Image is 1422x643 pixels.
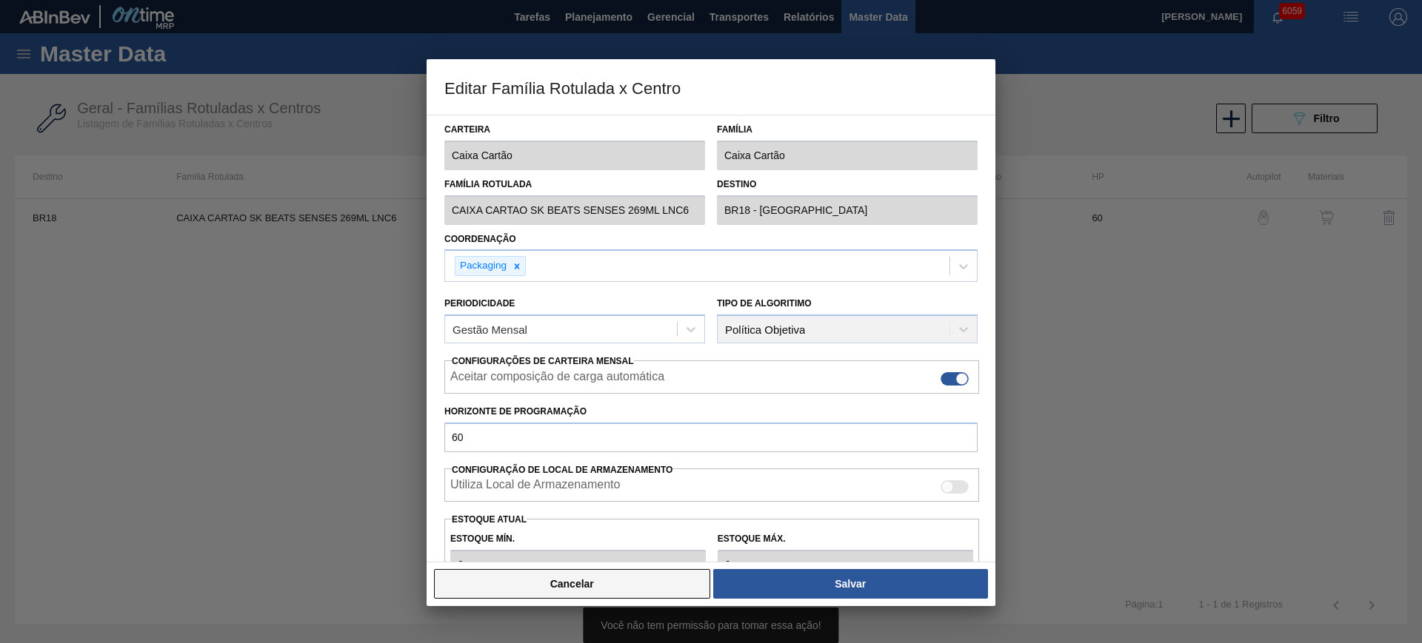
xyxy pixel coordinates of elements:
button: Cancelar [434,569,710,599]
label: Família Rotulada [444,174,705,195]
div: Packaging [455,257,509,275]
div: Gestão Mensal [453,323,527,336]
span: Configurações de Carteira Mensal [452,356,634,366]
label: Aceitar composição de carga automática [450,370,664,388]
label: Quando ativada, o sistema irá exibir os estoques de diferentes locais de armazenamento. [450,478,620,496]
span: Configuração de Local de Armazenamento [452,465,672,475]
label: Periodicidade [444,298,515,309]
label: Carteira [444,119,705,141]
label: Família [717,119,978,141]
button: Salvar [713,569,988,599]
label: Destino [717,174,978,195]
label: Horizonte de Programação [444,401,978,423]
label: Estoque Máx. [718,533,786,544]
label: Estoque Atual [452,514,527,525]
label: Tipo de Algoritimo [717,298,812,309]
label: Coordenação [444,234,516,244]
h3: Editar Família Rotulada x Centro [427,59,995,115]
label: Estoque Mín. [450,533,515,544]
